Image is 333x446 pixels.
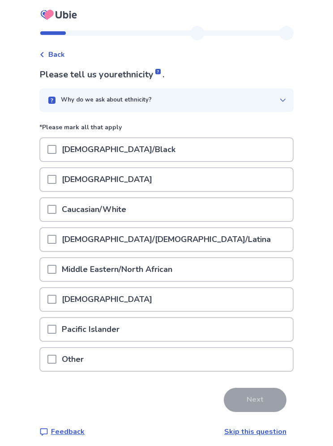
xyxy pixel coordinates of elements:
[51,426,85,437] p: Feedback
[39,426,85,437] a: Feedback
[56,138,181,161] p: [DEMOGRAPHIC_DATA]/Black
[224,427,286,437] a: Skip this question
[56,198,132,221] p: Caucasian/White
[56,348,89,371] p: Other
[56,318,125,341] p: Pacific Islander
[39,123,294,137] p: *Please mark all that apply
[48,49,65,60] span: Back
[56,168,158,191] p: [DEMOGRAPHIC_DATA]
[61,96,152,105] p: Why do we ask about ethnicity?
[56,228,276,251] p: [DEMOGRAPHIC_DATA]/[DEMOGRAPHIC_DATA]/Latina
[56,258,178,281] p: Middle Eastern/North African
[39,68,294,81] p: Please tell us your .
[56,288,158,311] p: [DEMOGRAPHIC_DATA]
[118,68,162,81] span: ethnicity
[224,388,286,412] button: Next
